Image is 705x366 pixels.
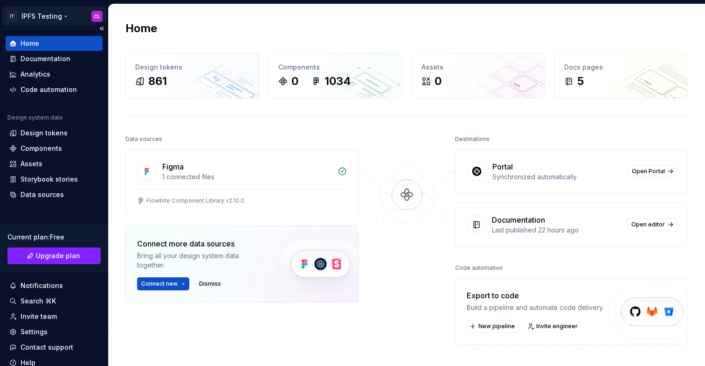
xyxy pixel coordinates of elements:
div: Code automation [21,85,77,94]
button: Dismiss [195,277,225,290]
a: Assets0 [412,53,546,99]
div: Figma [162,161,184,172]
button: Collapse sidebar [95,22,108,35]
span: Invite engineer [536,323,578,330]
div: Portal [492,161,513,172]
span: Open editor [631,221,665,228]
div: 0 [291,74,298,89]
div: CL [94,13,100,20]
div: Design system data [7,114,62,121]
div: Notifications [21,281,63,290]
div: Components [278,63,393,72]
div: IPFS Testing [21,12,62,21]
div: Storybook stories [21,175,78,184]
button: Notifications [6,278,103,293]
button: New pipeline [467,320,519,333]
span: Open Portal [632,168,665,175]
div: Assets [422,63,536,72]
div: Design tokens [135,63,249,72]
div: Documentation [21,54,70,63]
div: Bring all your design system data together. [137,251,263,270]
a: Components01034 [269,53,402,99]
div: Connect more data sources [137,238,263,249]
a: Storybook stories [6,172,103,187]
a: Home [6,36,103,51]
a: Figma1 connected filesFlowbite Component Library v2.10.0 [125,149,359,216]
a: Documentation [6,51,103,66]
div: Design tokens [21,128,68,138]
div: 1034 [325,74,351,89]
div: Build a pipeline and automate code delivery. [467,303,604,312]
div: IT [7,11,18,22]
div: Data sources [125,133,162,146]
button: Search ⌘K [6,294,103,309]
a: Open Portal [628,165,677,178]
div: Search ⌘K [21,296,56,306]
div: Analytics [21,70,50,79]
div: 861 [148,74,167,89]
div: Invite team [21,312,57,321]
div: Data sources [21,190,64,199]
div: Current plan : Free [7,232,101,242]
a: Components [6,141,103,156]
a: Settings [6,324,103,339]
span: Connect new [141,280,178,288]
div: Settings [21,327,48,337]
div: Synchronized automatically [492,172,622,182]
span: Upgrade plan [36,251,80,260]
a: Data sources [6,187,103,202]
div: Last published 22 hours ago [492,225,622,235]
a: Upgrade plan [7,247,101,264]
div: Contact support [21,343,73,352]
div: Documentation [492,214,545,225]
div: Docs pages [564,63,678,72]
div: 0 [435,74,442,89]
span: New pipeline [478,323,515,330]
a: Invite team [6,309,103,324]
a: Analytics [6,67,103,82]
a: Assets [6,156,103,171]
div: Home [21,39,39,48]
div: 1 connected files [162,172,332,182]
a: Docs pages5 [554,53,688,99]
a: Design tokens861 [125,53,259,99]
h2: Home [125,21,157,36]
div: Destinations [455,133,490,146]
div: Flowbite Component Library v2.10.0 [146,197,244,204]
div: 5 [577,74,584,89]
a: Code automation [6,82,103,97]
a: Design tokens [6,126,103,141]
div: Components [21,144,62,153]
button: Connect new [137,277,189,290]
div: Code automation [455,261,503,274]
span: Dismiss [199,280,221,288]
a: Invite engineer [525,320,582,333]
div: Assets [21,159,42,169]
button: ITIPFS TestingCL [2,6,106,26]
a: Open editor [627,218,677,231]
div: Export to code [467,290,604,301]
button: Contact support [6,340,103,355]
